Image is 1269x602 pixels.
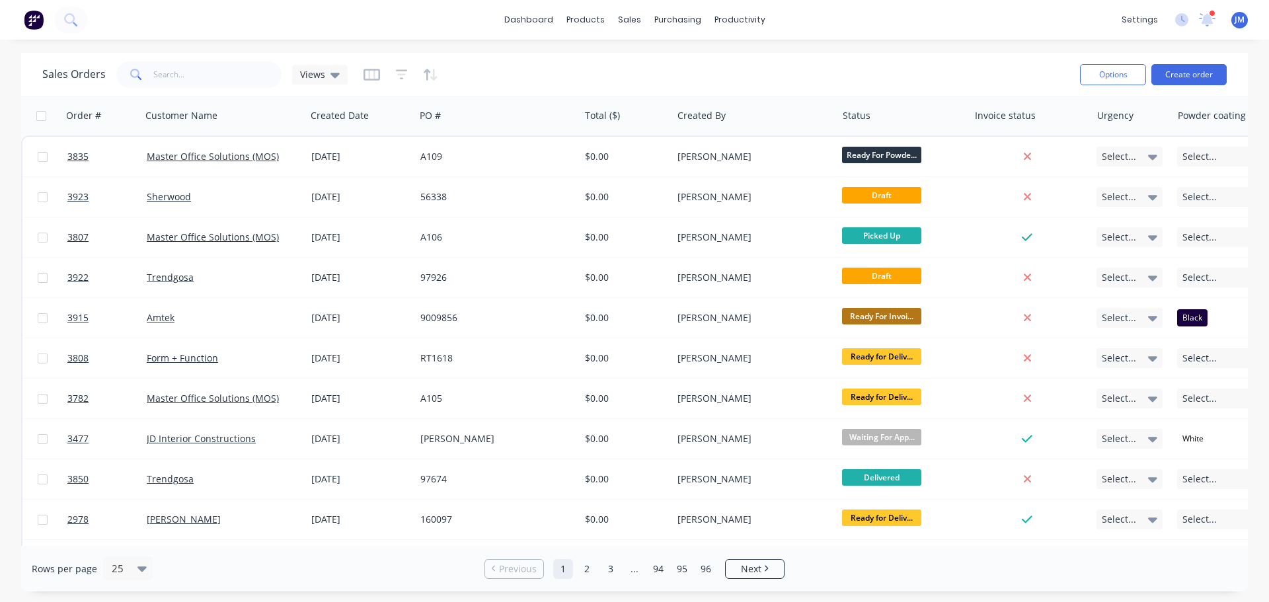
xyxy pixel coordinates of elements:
[1102,513,1136,526] span: Select...
[311,271,410,284] div: [DATE]
[67,190,89,204] span: 3923
[677,190,824,204] div: [PERSON_NAME]
[585,513,662,526] div: $0.00
[300,67,325,81] span: Views
[1102,271,1136,284] span: Select...
[147,472,194,485] a: Trendgosa
[485,562,543,576] a: Previous page
[708,10,772,30] div: productivity
[672,559,692,579] a: Page 95
[842,389,921,405] span: Ready for Deliv...
[420,109,441,122] div: PO #
[66,109,101,122] div: Order #
[498,10,560,30] a: dashboard
[843,109,870,122] div: Status
[67,500,147,539] a: 2978
[1182,231,1217,244] span: Select...
[842,268,921,284] span: Draft
[842,227,921,244] span: Picked Up
[560,10,611,30] div: products
[611,10,648,30] div: sales
[741,562,761,576] span: Next
[648,559,668,579] a: Page 94
[585,472,662,486] div: $0.00
[1182,352,1217,365] span: Select...
[420,513,567,526] div: 160097
[1080,64,1146,85] button: Options
[1102,432,1136,445] span: Select...
[67,540,147,580] a: 3829
[1102,472,1136,486] span: Select...
[1115,10,1165,30] div: settings
[420,190,567,204] div: 56338
[1177,430,1209,447] div: White
[420,311,567,324] div: 9009856
[147,352,218,364] a: Form + Function
[696,559,716,579] a: Page 96
[1177,309,1208,326] div: Black
[311,190,410,204] div: [DATE]
[311,150,410,163] div: [DATE]
[147,392,279,404] a: Master Office Solutions (MOS)
[67,459,147,499] a: 3850
[677,150,824,163] div: [PERSON_NAME]
[67,379,147,418] a: 3782
[147,231,279,243] a: Master Office Solutions (MOS)
[1097,109,1134,122] div: Urgency
[648,10,708,30] div: purchasing
[147,271,194,283] a: Trendgosa
[677,109,726,122] div: Created By
[677,432,824,445] div: [PERSON_NAME]
[67,352,89,365] span: 3808
[677,231,824,244] div: [PERSON_NAME]
[67,231,89,244] span: 3807
[585,231,662,244] div: $0.00
[67,392,89,405] span: 3782
[677,513,824,526] div: [PERSON_NAME]
[842,187,921,204] span: Draft
[420,231,567,244] div: A106
[147,311,174,324] a: Amtek
[67,419,147,459] a: 3477
[1102,311,1136,324] span: Select...
[1182,150,1217,163] span: Select...
[1102,352,1136,365] span: Select...
[585,311,662,324] div: $0.00
[585,432,662,445] div: $0.00
[67,432,89,445] span: 3477
[842,469,921,486] span: Delivered
[842,147,921,163] span: Ready For Powde...
[147,432,256,445] a: JD Interior Constructions
[311,513,410,526] div: [DATE]
[420,432,567,445] div: [PERSON_NAME]
[420,352,567,365] div: RT1618
[67,177,147,217] a: 3923
[67,311,89,324] span: 3915
[625,559,644,579] a: Jump forward
[842,308,921,324] span: Ready For Invoi...
[42,68,106,81] h1: Sales Orders
[1182,472,1217,486] span: Select...
[420,472,567,486] div: 97674
[577,559,597,579] a: Page 2
[153,61,282,88] input: Search...
[585,271,662,284] div: $0.00
[677,472,824,486] div: [PERSON_NAME]
[24,10,44,30] img: Factory
[147,150,279,163] a: Master Office Solutions (MOS)
[553,559,573,579] a: Page 1 is your current page
[67,258,147,297] a: 3922
[585,392,662,405] div: $0.00
[1151,64,1227,85] button: Create order
[67,472,89,486] span: 3850
[842,429,921,445] span: Waiting For App...
[1182,271,1217,284] span: Select...
[601,559,621,579] a: Page 3
[677,352,824,365] div: [PERSON_NAME]
[67,137,147,176] a: 3835
[147,190,191,203] a: Sherwood
[420,392,567,405] div: A105
[726,562,784,576] a: Next page
[420,150,567,163] div: A109
[1102,190,1136,204] span: Select...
